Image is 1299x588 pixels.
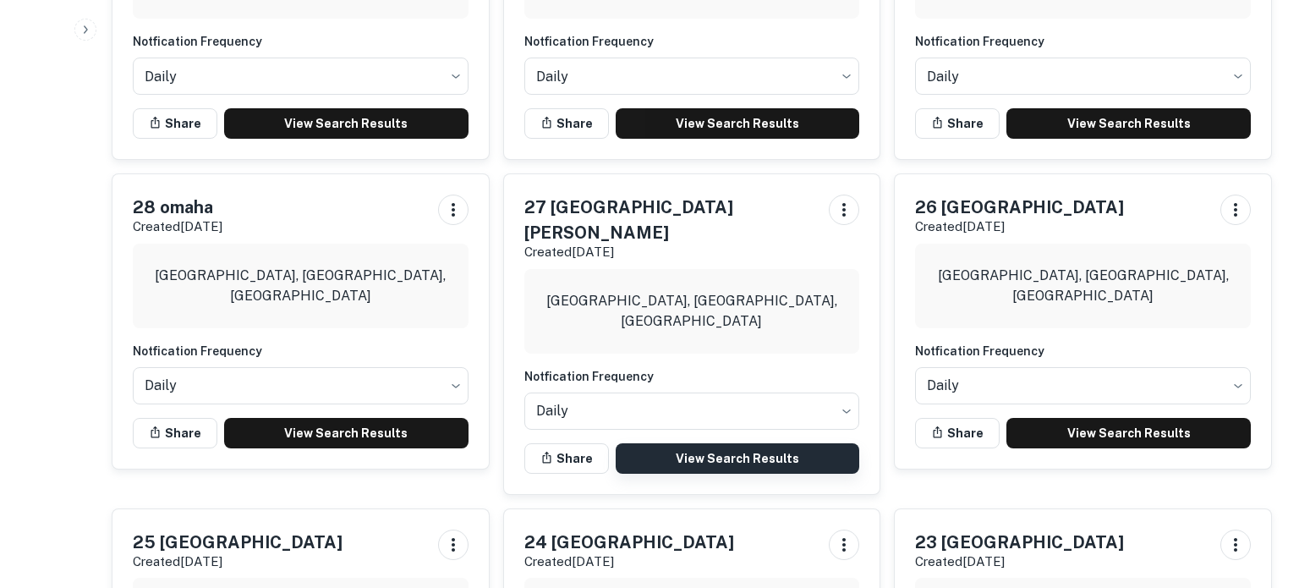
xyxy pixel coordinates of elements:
[915,362,1251,409] div: Without label
[915,195,1124,220] h5: 26 [GEOGRAPHIC_DATA]
[1006,418,1251,448] a: View Search Results
[524,108,609,139] button: Share
[915,530,1124,555] h5: 23 [GEOGRAPHIC_DATA]
[524,387,860,435] div: Without label
[616,443,860,474] a: View Search Results
[133,530,343,555] h5: 25 [GEOGRAPHIC_DATA]
[133,217,222,237] p: Created [DATE]
[929,266,1237,306] p: [GEOGRAPHIC_DATA], [GEOGRAPHIC_DATA], [GEOGRAPHIC_DATA]
[524,530,734,555] h5: 24 [GEOGRAPHIC_DATA]
[524,195,816,245] h5: 27 [GEOGRAPHIC_DATA][PERSON_NAME]
[524,367,860,386] h6: Notfication Frequency
[133,552,343,572] p: Created [DATE]
[133,195,222,220] h5: 28 omaha
[224,418,469,448] a: View Search Results
[524,52,860,100] div: Without label
[133,362,469,409] div: Without label
[133,32,469,51] h6: Notfication Frequency
[133,418,217,448] button: Share
[1006,108,1251,139] a: View Search Results
[524,443,609,474] button: Share
[524,552,734,572] p: Created [DATE]
[915,342,1251,360] h6: Notfication Frequency
[133,52,469,100] div: Without label
[915,552,1124,572] p: Created [DATE]
[1214,453,1299,534] iframe: Chat Widget
[915,32,1251,51] h6: Notfication Frequency
[915,418,1000,448] button: Share
[915,217,1124,237] p: Created [DATE]
[524,242,816,262] p: Created [DATE]
[133,342,469,360] h6: Notfication Frequency
[146,266,455,306] p: [GEOGRAPHIC_DATA], [GEOGRAPHIC_DATA], [GEOGRAPHIC_DATA]
[524,32,860,51] h6: Notfication Frequency
[915,52,1251,100] div: Without label
[538,291,847,332] p: [GEOGRAPHIC_DATA], [GEOGRAPHIC_DATA], [GEOGRAPHIC_DATA]
[224,108,469,139] a: View Search Results
[915,108,1000,139] button: Share
[616,108,860,139] a: View Search Results
[133,108,217,139] button: Share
